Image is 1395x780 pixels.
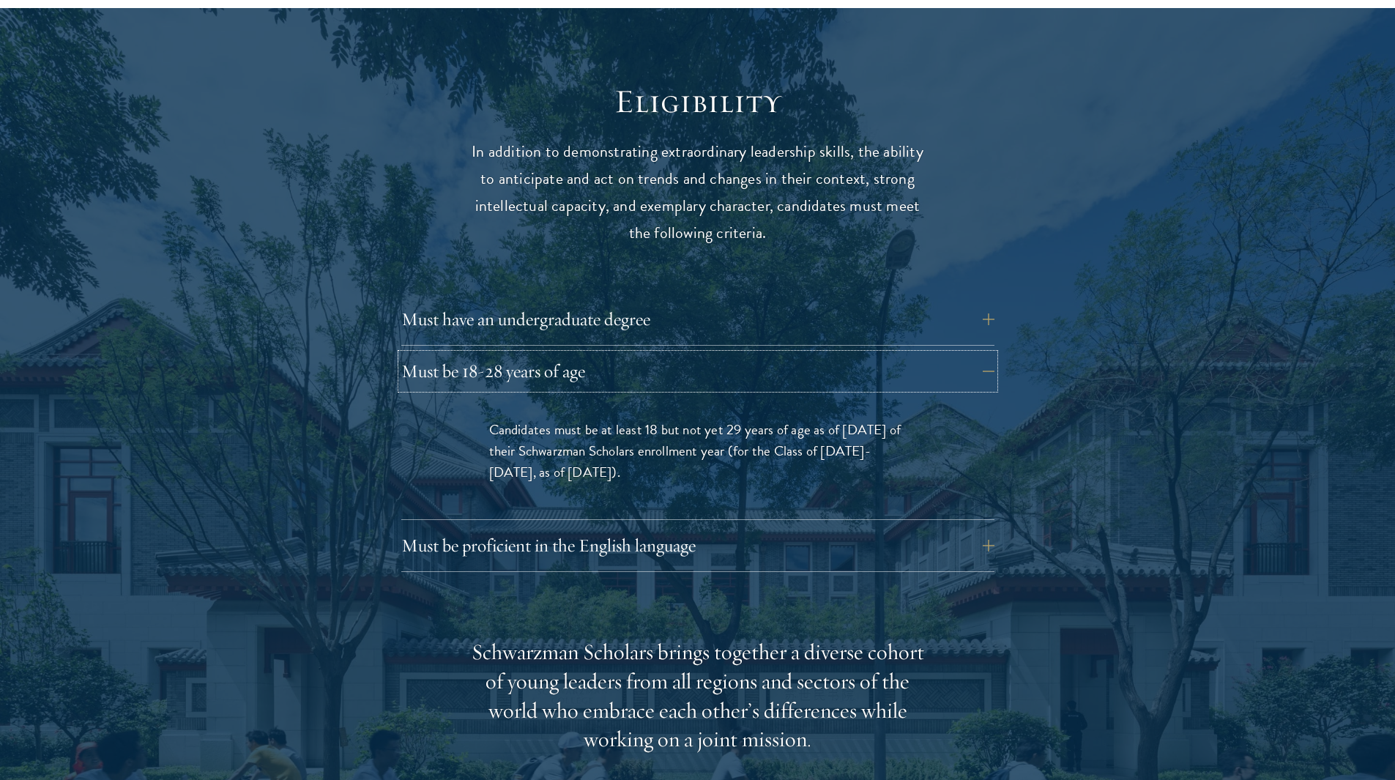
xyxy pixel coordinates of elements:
button: Must have an undergraduate degree [401,302,994,337]
p: In addition to demonstrating extraordinary leadership skills, the ability to anticipate and act o... [471,138,925,247]
button: Must be 18-28 years of age [401,354,994,389]
div: Schwarzman Scholars brings together a diverse cohort of young leaders from all regions and sector... [471,638,925,755]
h2: Eligibility [471,81,925,122]
button: Must be proficient in the English language [401,528,994,563]
span: Candidates must be at least 18 but not yet 29 years of age as of [DATE] of their Schwarzman Schol... [489,419,901,483]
